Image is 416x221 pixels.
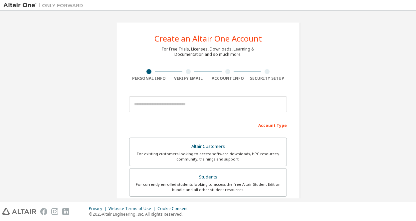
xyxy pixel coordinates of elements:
div: Altair Customers [133,142,283,151]
div: Create an Altair One Account [154,35,262,43]
img: altair_logo.svg [2,208,36,215]
div: Website Terms of Use [108,206,157,211]
div: Students [133,172,283,182]
img: instagram.svg [51,208,58,215]
div: Personal Info [129,76,169,81]
p: © 2025 Altair Engineering, Inc. All Rights Reserved. [89,211,192,217]
div: For currently enrolled students looking to access the free Altair Student Edition bundle and all ... [133,182,283,192]
div: Privacy [89,206,108,211]
div: For existing customers looking to access software downloads, HPC resources, community, trainings ... [133,151,283,162]
div: Security Setup [248,76,287,81]
div: Cookie Consent [157,206,192,211]
img: facebook.svg [40,208,47,215]
img: linkedin.svg [62,208,69,215]
img: Altair One [3,2,87,9]
div: Account Info [208,76,248,81]
div: Verify Email [169,76,208,81]
div: For Free Trials, Licenses, Downloads, Learning & Documentation and so much more. [162,47,254,57]
div: Account Type [129,120,287,130]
